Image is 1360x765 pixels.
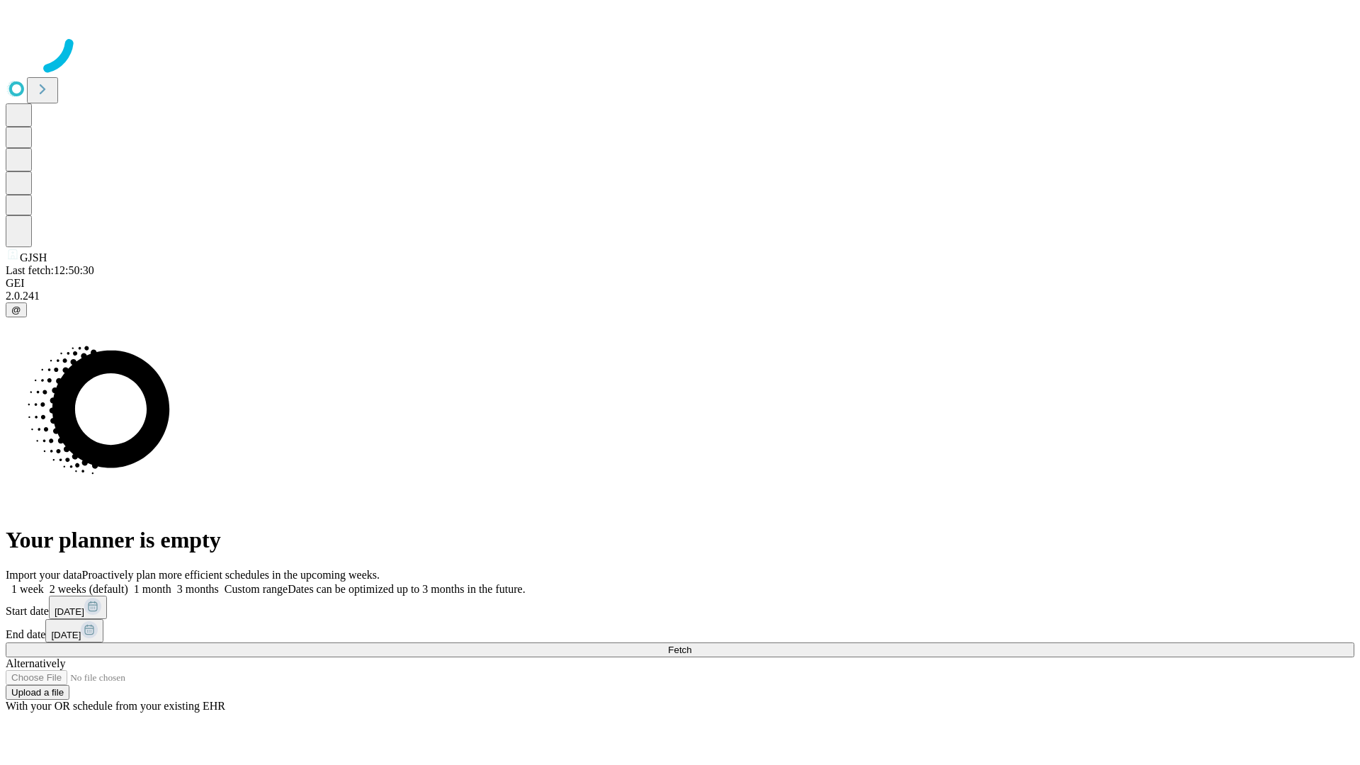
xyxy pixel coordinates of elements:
[6,290,1354,302] div: 2.0.241
[49,596,107,619] button: [DATE]
[134,583,171,595] span: 1 month
[6,596,1354,619] div: Start date
[177,583,219,595] span: 3 months
[55,606,84,617] span: [DATE]
[6,657,65,669] span: Alternatively
[6,642,1354,657] button: Fetch
[6,264,94,276] span: Last fetch: 12:50:30
[6,619,1354,642] div: End date
[82,569,380,581] span: Proactively plan more efficient schedules in the upcoming weeks.
[50,583,128,595] span: 2 weeks (default)
[6,277,1354,290] div: GEI
[6,700,225,712] span: With your OR schedule from your existing EHR
[668,645,691,655] span: Fetch
[225,583,288,595] span: Custom range
[6,302,27,317] button: @
[6,685,69,700] button: Upload a file
[20,251,47,263] span: GJSH
[45,619,103,642] button: [DATE]
[6,527,1354,553] h1: Your planner is empty
[11,305,21,315] span: @
[6,569,82,581] span: Import your data
[11,583,44,595] span: 1 week
[51,630,81,640] span: [DATE]
[288,583,525,595] span: Dates can be optimized up to 3 months in the future.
